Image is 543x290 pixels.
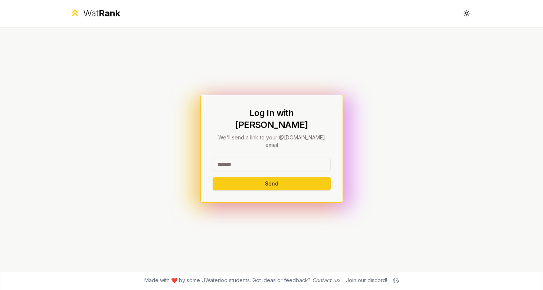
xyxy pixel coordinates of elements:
[213,107,331,131] h1: Log In with [PERSON_NAME]
[70,7,121,19] a: WatRank
[99,8,120,19] span: Rank
[312,277,340,283] a: Contact us!
[83,7,120,19] div: Wat
[213,177,331,190] button: Send
[346,277,387,284] div: Join our discord!
[144,277,340,284] span: Made with ❤️ by some UWaterloo students. Got ideas or feedback?
[213,134,331,149] p: We'll send a link to your @[DOMAIN_NAME] email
